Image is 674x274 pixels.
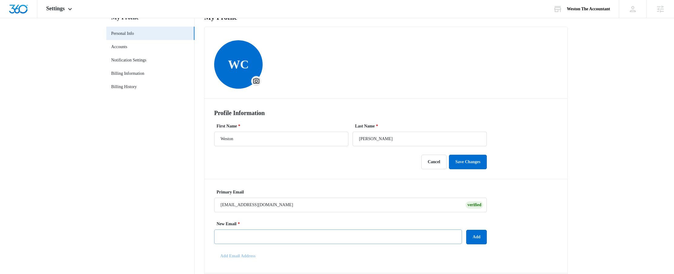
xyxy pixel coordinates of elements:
[111,70,144,77] a: Billing Information
[466,201,483,209] div: Verified
[111,30,134,37] a: Personal Info
[111,57,146,63] a: Notification Settings
[217,123,351,129] label: First Name
[449,155,487,169] button: Save Changes
[217,221,464,227] label: New Email
[217,189,489,195] label: Primary Email
[214,40,263,89] span: WC
[355,123,489,129] label: Last Name
[214,108,265,117] h2: Profile Information
[251,76,261,86] button: Overflow Menu
[214,40,263,89] span: WCOverflow Menu
[421,155,447,169] button: Cancel
[111,44,127,50] a: Accounts
[567,7,610,12] div: account name
[466,230,487,244] button: Add
[111,84,137,90] a: Billing History
[46,5,65,12] span: Settings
